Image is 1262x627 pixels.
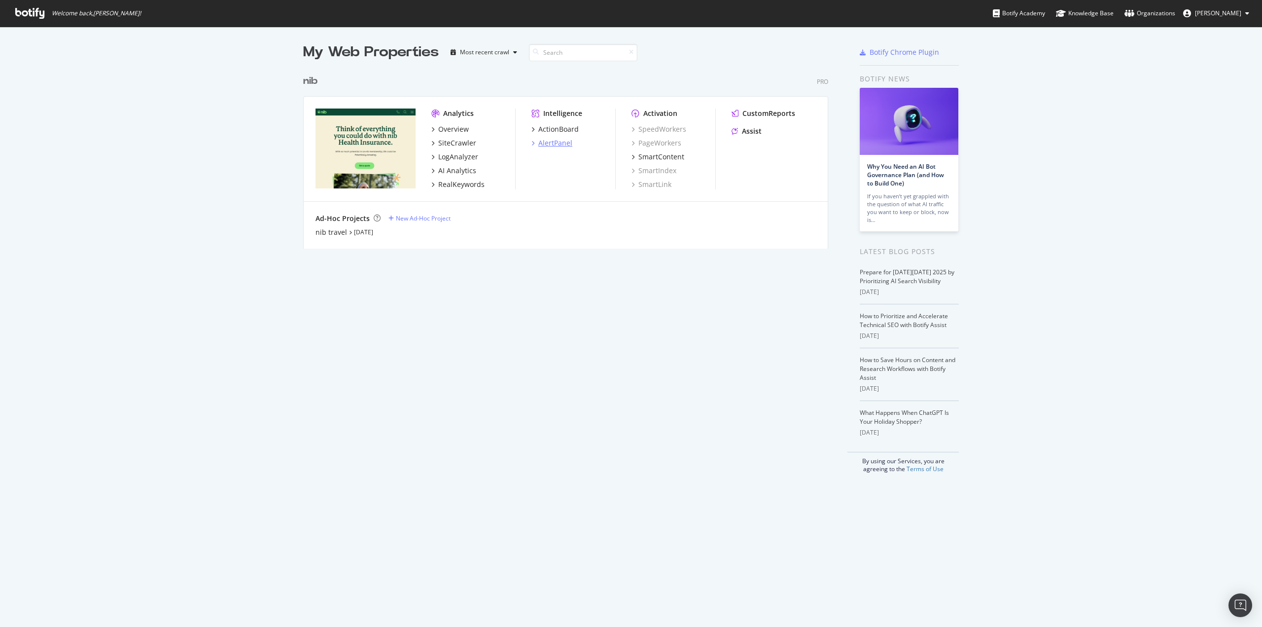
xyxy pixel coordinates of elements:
[860,312,948,329] a: How to Prioritize and Accelerate Technical SEO with Botify Assist
[438,152,478,162] div: LogAnalyzer
[631,152,684,162] a: SmartContent
[1056,8,1114,18] div: Knowledge Base
[643,109,677,118] div: Activation
[860,408,949,426] a: What Happens When ChatGPT Is Your Holiday Shopper?
[993,8,1045,18] div: Botify Academy
[529,44,637,61] input: Search
[1228,593,1252,617] div: Open Intercom Messenger
[431,124,469,134] a: Overview
[867,192,951,224] div: If you haven’t yet grappled with the question of what AI traffic you want to keep or block, now is…
[1124,8,1175,18] div: Organizations
[531,124,579,134] a: ActionBoard
[303,74,317,88] div: nib
[443,109,474,118] div: Analytics
[447,44,521,60] button: Most recent crawl
[732,109,795,118] a: CustomReports
[860,356,955,382] a: How to Save Hours on Content and Research Workflows with Botify Assist
[631,166,676,176] a: SmartIndex
[860,47,939,57] a: Botify Chrome Plugin
[860,428,959,437] div: [DATE]
[438,180,485,189] div: RealKeywords
[438,166,476,176] div: AI Analytics
[303,42,439,62] div: My Web Properties
[431,180,485,189] a: RealKeywords
[847,452,959,473] div: By using our Services, you are agreeing to the
[860,246,959,257] div: Latest Blog Posts
[354,228,373,236] a: [DATE]
[315,227,347,237] a: nib travel
[732,126,762,136] a: Assist
[52,9,141,17] span: Welcome back, [PERSON_NAME] !
[1195,9,1241,17] span: Callan Hoppe
[460,49,509,55] div: Most recent crawl
[315,109,416,188] img: www.nib.com.au
[860,268,954,285] a: Prepare for [DATE][DATE] 2025 by Prioritizing AI Search Visibility
[817,77,828,86] div: Pro
[860,384,959,393] div: [DATE]
[431,166,476,176] a: AI Analytics
[431,138,476,148] a: SiteCrawler
[631,138,681,148] a: PageWorkers
[396,214,451,222] div: New Ad-Hoc Project
[438,138,476,148] div: SiteCrawler
[860,88,958,155] img: Why You Need an AI Bot Governance Plan (and How to Build One)
[303,74,321,88] a: nib
[860,332,959,340] div: [DATE]
[870,47,939,57] div: Botify Chrome Plugin
[860,288,959,296] div: [DATE]
[860,74,959,84] div: Botify news
[742,126,762,136] div: Assist
[1175,5,1257,21] button: [PERSON_NAME]
[438,124,469,134] div: Overview
[538,138,572,148] div: AlertPanel
[538,124,579,134] div: ActionBoard
[638,152,684,162] div: SmartContent
[303,62,836,249] div: grid
[631,180,671,189] a: SmartLink
[907,465,944,473] a: Terms of Use
[543,109,582,118] div: Intelligence
[431,152,478,162] a: LogAnalyzer
[742,109,795,118] div: CustomReports
[388,214,451,222] a: New Ad-Hoc Project
[631,124,686,134] a: SpeedWorkers
[315,214,370,223] div: Ad-Hoc Projects
[531,138,572,148] a: AlertPanel
[867,162,944,187] a: Why You Need an AI Bot Governance Plan (and How to Build One)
